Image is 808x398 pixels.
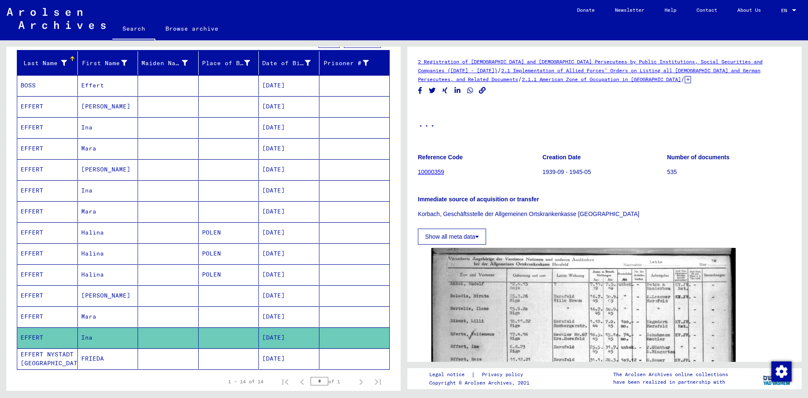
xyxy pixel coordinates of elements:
[478,85,487,96] button: Copy link
[199,264,259,285] mat-cell: POLEN
[259,264,319,285] mat-cell: [DATE]
[475,370,533,379] a: Privacy policy
[17,159,78,180] mat-cell: EFFERT
[418,104,791,141] h1: ...
[17,201,78,222] mat-cell: EFFERT
[78,117,138,138] mat-cell: Ina
[369,373,386,390] button: Last page
[17,117,78,138] mat-cell: EFFERT
[199,51,259,75] mat-header-cell: Place of Birth
[259,285,319,306] mat-cell: [DATE]
[323,59,369,68] div: Prisoner #
[78,306,138,327] mat-cell: Mara
[418,169,444,175] a: 10000359
[418,210,791,219] p: Korbach, Geschäftsstelle der Allgemeinen Ortskrankenkasse [GEOGRAPHIC_DATA]
[78,348,138,369] mat-cell: FRIEDA
[17,327,78,348] mat-cell: EFFERT
[319,51,390,75] mat-header-cell: Prisoner #
[78,138,138,159] mat-cell: Mara
[78,180,138,201] mat-cell: Ina
[761,368,793,389] img: yv_logo.png
[202,56,261,70] div: Place of Birth
[613,371,728,378] p: The Arolsen Archives online collections
[78,51,138,75] mat-header-cell: First Name
[429,370,471,379] a: Legal notice
[259,201,319,222] mat-cell: [DATE]
[199,243,259,264] mat-cell: POLEN
[17,306,78,327] mat-cell: EFFERT
[17,243,78,264] mat-cell: EFFERT
[667,168,791,177] p: 535
[138,51,199,75] mat-header-cell: Maiden Name
[202,59,250,68] div: Place of Birth
[522,76,681,82] a: 2.1.1 American Zone of Occupation in [GEOGRAPHIC_DATA]
[294,373,311,390] button: Previous page
[17,222,78,243] mat-cell: EFFERT
[542,168,667,177] p: 1939-09 - 1945-05
[262,56,321,70] div: Date of Birth
[311,377,353,385] div: of 1
[155,18,229,39] a: Browse archive
[259,51,319,75] mat-header-cell: Date of Birth
[259,243,319,264] mat-cell: [DATE]
[428,85,437,96] button: Share on Twitter
[613,378,728,386] p: have been realized in partnership with
[418,67,760,82] a: 2.1 Implementation of Allied Forces’ Orders on Listing all [DEMOGRAPHIC_DATA] and German Persecut...
[199,222,259,243] mat-cell: POLEN
[81,59,128,68] div: First Name
[228,378,263,385] div: 1 – 14 of 14
[17,264,78,285] mat-cell: EFFERT
[78,243,138,264] mat-cell: Halina
[78,222,138,243] mat-cell: Halina
[453,85,462,96] button: Share on LinkedIn
[418,154,463,161] b: Reference Code
[17,96,78,117] mat-cell: EFFERT
[21,59,67,68] div: Last Name
[667,154,730,161] b: Number of documents
[781,8,790,13] span: EN
[259,180,319,201] mat-cell: [DATE]
[262,59,311,68] div: Date of Birth
[259,75,319,96] mat-cell: [DATE]
[353,373,369,390] button: Next page
[78,201,138,222] mat-cell: Mara
[17,348,78,369] mat-cell: EFFERT NYSTADT [GEOGRAPHIC_DATA]
[418,58,763,74] a: 2 Registration of [DEMOGRAPHIC_DATA] and [DEMOGRAPHIC_DATA] Persecutees by Public Institutions, S...
[78,264,138,285] mat-cell: Halina
[277,373,294,390] button: First page
[78,327,138,348] mat-cell: Ina
[259,138,319,159] mat-cell: [DATE]
[259,327,319,348] mat-cell: [DATE]
[17,75,78,96] mat-cell: BOSS
[17,180,78,201] mat-cell: EFFERT
[771,361,792,382] img: Change consent
[418,196,539,203] b: Immediate source of acquisition or transfer
[17,51,78,75] mat-header-cell: Last Name
[259,117,319,138] mat-cell: [DATE]
[112,18,155,40] a: Search
[7,8,106,29] img: Arolsen_neg.svg
[416,85,425,96] button: Share on Facebook
[441,85,449,96] button: Share on Xing
[78,75,138,96] mat-cell: Effert
[78,159,138,180] mat-cell: [PERSON_NAME]
[141,59,188,68] div: Maiden Name
[323,56,380,70] div: Prisoner #
[78,285,138,306] mat-cell: [PERSON_NAME]
[466,85,475,96] button: Share on WhatsApp
[429,379,533,387] p: Copyright © Arolsen Archives, 2021
[21,56,77,70] div: Last Name
[259,159,319,180] mat-cell: [DATE]
[542,154,581,161] b: Creation Date
[771,361,791,381] div: Change consent
[259,222,319,243] mat-cell: [DATE]
[17,285,78,306] mat-cell: EFFERT
[259,96,319,117] mat-cell: [DATE]
[497,66,501,74] span: /
[81,56,138,70] div: First Name
[429,370,533,379] div: |
[141,56,198,70] div: Maiden Name
[78,96,138,117] mat-cell: [PERSON_NAME]
[259,348,319,369] mat-cell: [DATE]
[681,75,685,83] span: /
